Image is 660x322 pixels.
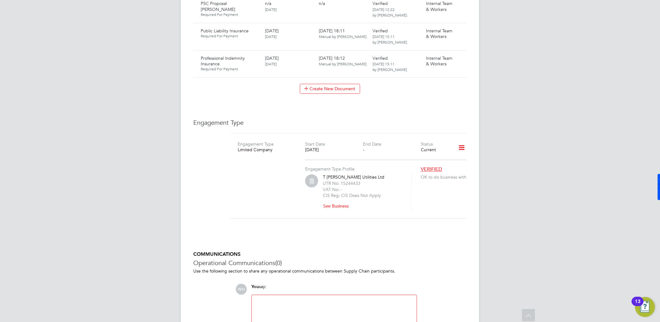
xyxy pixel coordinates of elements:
span: Required For Payment [201,34,260,39]
span: Internal Team & Workers [426,1,453,12]
span: Verified [373,1,388,6]
span: [DATE] 15:11 by [PERSON_NAME]. [373,34,408,44]
h5: COMMUNICATIONS [193,251,467,258]
div: Current [421,147,450,152]
span: Internal Team & Workers [426,28,453,39]
span: WH [236,284,247,295]
span: You [251,284,259,289]
span: [DATE] [265,7,277,12]
div: 13 [635,301,640,310]
span: PSC Proposal [PERSON_NAME] [201,1,235,12]
label: CIS Reg: CIS Does Not Apply [323,193,381,198]
button: Open Resource Center, 13 new notifications [635,297,655,317]
span: (0) [275,259,282,267]
span: Public Liability Insurance [201,28,249,34]
span: VERIFIED [421,166,442,172]
span: [DATE] 15:11 by [PERSON_NAME]. [373,61,408,72]
button: Create New Document [300,84,360,94]
span: [DATE] 18:12 [319,55,367,67]
div: Limited Company [238,147,296,152]
span: Required For Payment [201,12,260,17]
span: [DATE] [265,55,279,61]
span: [DATE] 18:11 [319,28,367,39]
span: Verified [373,55,388,61]
span: [DATE] 12:22 by [PERSON_NAME]. [373,7,408,17]
p: Use the following section to share any operational communications between Supply Chain participants. [193,268,467,274]
h3: Operational Communications [193,259,467,267]
span: Manual by [PERSON_NAME]. [319,34,367,39]
label: Engagement Type [238,141,274,147]
button: See Business [323,201,354,211]
label: Start Date [305,141,325,147]
label: Engagement Type Profile [305,166,355,172]
span: Verified [373,28,388,34]
span: n/a [319,1,325,6]
span: Required For Payment [201,67,260,72]
span: Internal Team & Workers [426,55,453,67]
label: UTR No: 15244433 [323,180,360,186]
span: OK to do business with [421,174,469,180]
div: say: [251,284,417,295]
label: Status [421,141,433,147]
span: Manual by [PERSON_NAME]. [319,61,367,66]
div: T [PERSON_NAME] Utilities Ltd [323,174,404,211]
div: [DATE] [305,147,363,152]
span: [DATE] [265,61,277,66]
h3: Engagement Type [193,119,467,127]
div: - [363,147,421,152]
span: n/a [265,1,271,6]
span: [DATE] [265,34,277,39]
label: End Date [363,141,382,147]
label: VAT No: - [323,187,342,192]
span: Professional Indemnity Insurance [201,55,245,67]
span: [DATE] [265,28,279,34]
